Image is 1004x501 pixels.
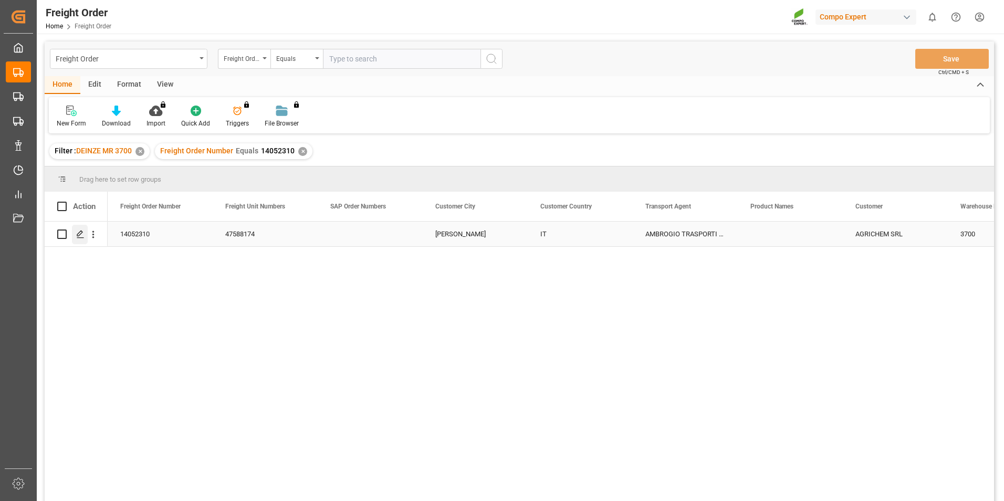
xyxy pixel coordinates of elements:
[645,203,691,210] span: Transport Agent
[938,68,969,76] span: Ctrl/CMD + S
[79,175,161,183] span: Drag here to set row groups
[330,203,386,210] span: SAP Order Numbers
[80,76,109,94] div: Edit
[160,147,233,155] span: Freight Order Number
[915,49,989,69] button: Save
[236,147,258,155] span: Equals
[108,222,213,246] div: 14052310
[528,222,633,246] div: IT
[46,5,111,20] div: Freight Order
[423,222,528,246] div: [PERSON_NAME]
[213,222,318,246] div: 47588174
[57,119,86,128] div: New Form
[120,203,181,210] span: Freight Order Number
[944,5,968,29] button: Help Center
[323,49,480,69] input: Type to search
[270,49,323,69] button: open menu
[791,8,808,26] img: Screenshot%202023-09-29%20at%2010.02.21.png_1712312052.png
[109,76,149,94] div: Format
[750,203,793,210] span: Product Names
[149,76,181,94] div: View
[225,203,285,210] span: Freight Unit Numbers
[56,51,196,65] div: Freight Order
[815,9,916,25] div: Compo Expert
[921,5,944,29] button: show 0 new notifications
[815,7,921,27] button: Compo Expert
[540,203,592,210] span: Customer Country
[435,203,475,210] span: Customer City
[73,202,96,211] div: Action
[261,147,295,155] span: 14052310
[55,147,76,155] span: Filter :
[76,147,132,155] span: DEINZE MR 3700
[276,51,312,64] div: Equals
[45,222,108,247] div: Press SPACE to select this row.
[135,147,144,156] div: ✕
[181,119,210,128] div: Quick Add
[224,51,259,64] div: Freight Order Number
[843,222,948,246] div: AGRICHEM SRL
[46,23,63,30] a: Home
[102,119,131,128] div: Download
[50,49,207,69] button: open menu
[855,203,883,210] span: Customer
[633,222,738,246] div: AMBROGIO TRASPORTI S.P.A.
[218,49,270,69] button: open menu
[45,76,80,94] div: Home
[298,147,307,156] div: ✕
[480,49,503,69] button: search button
